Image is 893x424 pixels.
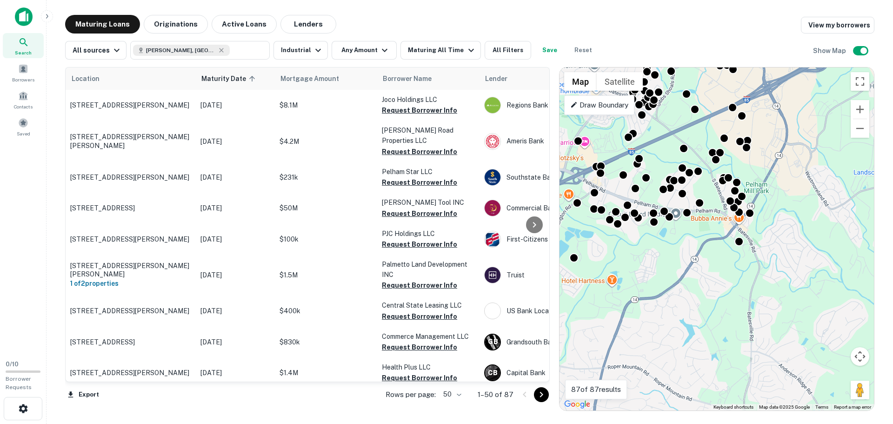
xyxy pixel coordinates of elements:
[200,306,270,316] p: [DATE]
[200,100,270,110] p: [DATE]
[484,97,624,114] div: Regions Bank
[200,234,270,244] p: [DATE]
[484,231,624,248] div: First-citizens Bank & Trust Company
[65,15,140,34] button: Maturing Loans
[200,368,270,378] p: [DATE]
[382,311,457,322] button: Request Borrower Info
[801,17,874,34] a: View my borrowers
[383,73,432,84] span: Borrower Name
[713,404,753,411] button: Keyboard shortcuts
[485,231,500,247] img: picture
[386,389,436,400] p: Rows per page:
[273,41,328,60] button: Industrial
[14,103,33,110] span: Contacts
[73,45,122,56] div: All sources
[815,404,828,410] a: Terms
[65,41,127,60] button: All sources
[484,169,624,186] div: Southstate Bank
[196,67,275,90] th: Maturity Date
[70,278,191,289] h6: 1 of 2 properties
[834,404,871,410] a: Report a map error
[200,203,270,213] p: [DATE]
[851,72,869,91] button: Toggle fullscreen view
[400,41,480,60] button: Maturing All Time
[534,387,549,402] button: Go to next page
[65,388,101,402] button: Export
[851,347,869,366] button: Map camera controls
[382,229,475,239] p: PJC Holdings LLC
[280,100,373,110] p: $8.1M
[382,197,475,208] p: [PERSON_NAME] Tool INC
[212,15,277,34] button: Active Loans
[6,376,32,390] span: Borrower Requests
[146,46,216,54] span: [PERSON_NAME], [GEOGRAPHIC_DATA], [GEOGRAPHIC_DATA]
[382,331,475,342] p: Commerce Management LLC
[535,41,565,60] button: Save your search to get updates of matches that match your search criteria.
[280,73,351,84] span: Mortgage Amount
[3,33,44,58] a: Search
[70,173,191,182] p: [STREET_ADDRESS][PERSON_NAME]
[485,169,500,185] img: picture
[478,389,513,400] p: 1–50 of 87
[280,172,373,182] p: $231k
[484,133,624,150] div: Ameris Bank
[280,306,373,316] p: $400k
[280,203,373,213] p: $50M
[15,7,33,26] img: capitalize-icon.png
[382,342,457,353] button: Request Borrower Info
[485,41,531,60] button: All Filters
[275,67,377,90] th: Mortgage Amount
[485,134,500,149] img: picture
[488,337,498,347] p: G B
[71,73,100,84] span: Location
[484,334,624,350] div: Grandsouth Bank
[488,368,497,378] p: C B
[15,49,32,56] span: Search
[70,101,191,109] p: [STREET_ADDRESS][PERSON_NAME]
[66,67,196,90] th: Location
[280,270,373,280] p: $1.5M
[6,361,19,368] span: 0 / 10
[200,136,270,147] p: [DATE]
[280,234,373,244] p: $100k
[382,239,457,250] button: Request Borrower Info
[568,41,598,60] button: Reset
[485,200,500,216] img: picture
[70,262,191,278] p: [STREET_ADDRESS][PERSON_NAME][PERSON_NAME]
[560,67,874,411] div: 0 0
[70,133,191,149] p: [STREET_ADDRESS][PERSON_NAME][PERSON_NAME]
[851,100,869,119] button: Zoom in
[562,398,593,411] a: Open this area in Google Maps (opens a new window)
[485,73,507,84] span: Lender
[12,76,34,83] span: Borrowers
[382,300,475,310] p: Central State Leasing LLC
[382,362,475,372] p: Health Plus LLC
[480,67,628,90] th: Lender
[280,15,336,34] button: Lenders
[562,398,593,411] img: Google
[382,167,475,177] p: Pelham Star LLC
[846,350,893,394] iframe: Chat Widget
[201,73,258,84] span: Maturity Date
[851,119,869,138] button: Zoom out
[382,280,457,291] button: Request Borrower Info
[484,303,624,319] div: US Bank Locations
[280,337,373,347] p: $830k
[3,114,44,139] a: Saved
[440,388,463,401] div: 50
[382,94,475,105] p: Joco Holdings LLC
[571,384,621,395] p: 87 of 87 results
[382,125,475,146] p: [PERSON_NAME] Road Properties LLC
[382,105,457,116] button: Request Borrower Info
[484,200,624,216] div: Commercial Bank
[382,208,457,219] button: Request Borrower Info
[408,45,476,56] div: Maturing All Time
[564,72,597,91] button: Show street map
[280,136,373,147] p: $4.2M
[485,267,500,283] img: picture
[70,338,191,346] p: [STREET_ADDRESS]
[70,369,191,377] p: [STREET_ADDRESS][PERSON_NAME]
[3,87,44,112] div: Contacts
